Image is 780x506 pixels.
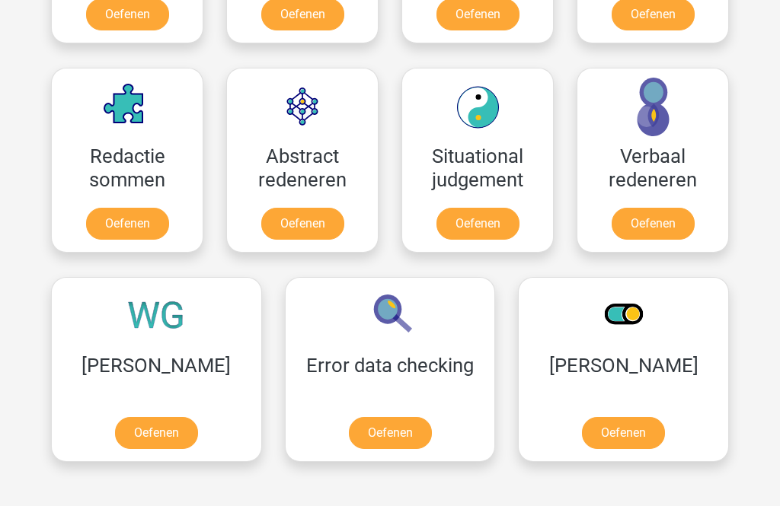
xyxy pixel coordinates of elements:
[349,418,432,450] a: Oefenen
[86,208,169,240] a: Oefenen
[115,418,198,450] a: Oefenen
[612,208,695,240] a: Oefenen
[582,418,665,450] a: Oefenen
[436,208,519,240] a: Oefenen
[261,208,344,240] a: Oefenen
